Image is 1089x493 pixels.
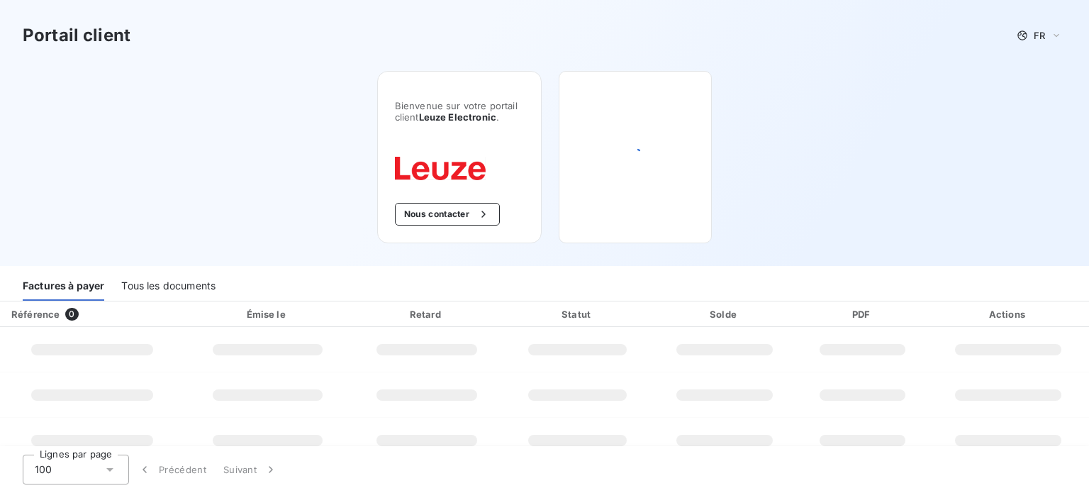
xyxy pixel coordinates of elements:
span: 0 [65,308,78,321]
span: Leuze Electronic [419,111,496,123]
div: Actions [931,307,1086,321]
span: 100 [35,462,52,477]
div: PDF [800,307,925,321]
div: Factures à payer [23,271,104,301]
div: Émise le [187,307,347,321]
button: Nous contacter [395,203,500,226]
div: Retard [353,307,500,321]
div: Référence [11,309,60,320]
button: Suivant [215,455,286,484]
div: Statut [506,307,649,321]
div: Tous les documents [121,271,216,301]
img: Company logo [395,157,486,180]
h3: Portail client [23,23,130,48]
div: Solde [655,307,795,321]
span: FR [1034,30,1045,41]
span: Bienvenue sur votre portail client . [395,100,524,123]
button: Précédent [129,455,215,484]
